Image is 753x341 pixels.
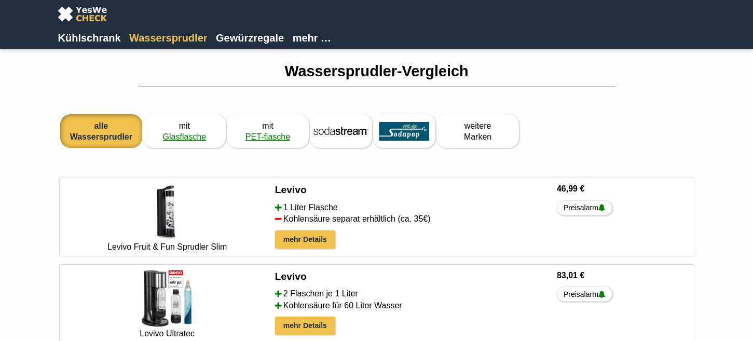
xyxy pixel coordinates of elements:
[245,126,290,147] span: PET-flasche
[275,270,549,285] a: Levivo
[275,183,307,197] h4: Levivo
[147,115,222,147] div: mit
[283,300,402,311] span: Kohlensäure für 60 Liter Wasser
[275,317,335,335] a: mehr Details
[139,270,196,327] img: Levivo Wassersprudler
[283,202,338,213] span: 1 Liter Flasche
[557,200,612,215] a: Preisalarm
[126,29,210,44] a: Wassersprudler
[557,270,690,281] h6: 83,01 €
[275,230,335,249] a: mehr Details
[557,183,690,195] h6: 46,99 €
[283,288,358,299] span: 2 Flaschen je 1 Liter
[290,29,334,44] a: mehr …
[55,5,109,23] img: YesWeCheck Logo
[55,29,124,44] a: Kühlschrank
[64,115,139,147] div: alle Wassersprudler
[163,126,207,147] span: Glasflasche
[64,183,271,252] a: Levivo Fruit & Fun Sprudler Slim
[377,122,432,140] img: my-sodapop.png
[230,115,306,147] div: mit
[275,270,307,283] h4: Levivo
[64,329,271,338] div: Levivo Ultratec
[440,115,515,147] div: weitere Marken
[213,29,287,44] a: Gewürzregale
[313,122,368,140] img: sodastream.png
[59,62,694,80] h1: Wassersprudler-Vergleich
[275,183,549,199] a: Levivo
[139,183,196,240] img: Levivo Wassersprudler
[64,242,271,252] div: Levivo Fruit & Fun Sprudler Slim
[64,270,271,338] a: Levivo Ultratec
[557,287,612,302] a: Preisalarm
[283,213,431,225] span: Kohlensäure separat erhältlich (ca. 35€)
